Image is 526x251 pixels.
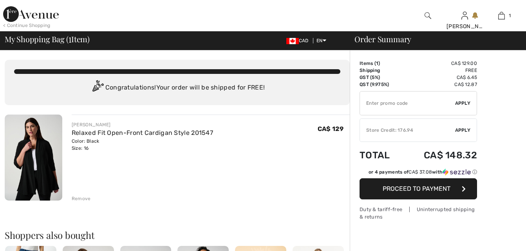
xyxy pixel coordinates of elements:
[360,60,402,67] td: Items ( )
[3,6,59,22] img: 1ère Avenue
[14,80,340,96] div: Congratulations! Your order will be shipped for FREE!
[455,127,471,134] span: Apply
[72,138,213,152] div: Color: Black Size: 16
[409,169,432,175] span: CA$ 37.08
[318,125,343,133] span: CA$ 129
[369,169,477,176] div: or 4 payments of with
[360,127,455,134] div: Store Credit: 176.94
[360,67,402,74] td: Shipping
[446,22,483,30] div: [PERSON_NAME]
[3,22,51,29] div: < Continue Shopping
[72,195,91,202] div: Remove
[286,38,312,43] span: CAD
[360,206,477,221] div: Duty & tariff-free | Uninterrupted shipping & returns
[5,35,90,43] span: My Shopping Bag ( Item)
[402,74,477,81] td: CA$ 6.45
[360,81,402,88] td: QST (9.975%)
[402,67,477,74] td: Free
[509,12,511,19] span: 1
[360,91,455,115] input: Promo code
[443,169,471,176] img: Sezzle
[498,11,505,20] img: My Bag
[345,35,521,43] div: Order Summary
[5,230,350,240] h2: Shoppers also bought
[383,185,450,192] span: Proceed to Payment
[402,142,477,169] td: CA$ 148.32
[69,33,71,43] span: 1
[72,121,213,128] div: [PERSON_NAME]
[425,11,431,20] img: search the website
[360,169,477,178] div: or 4 payments ofCA$ 37.08withSezzle Click to learn more about Sezzle
[286,38,299,44] img: Canadian Dollar
[5,115,62,201] img: Relaxed Fit Open-Front Cardigan Style 201547
[90,80,105,96] img: Congratulation2.svg
[483,11,519,20] a: 1
[402,81,477,88] td: CA$ 12.87
[376,61,378,66] span: 1
[72,129,213,136] a: Relaxed Fit Open-Front Cardigan Style 201547
[461,12,468,19] a: Sign In
[360,178,477,199] button: Proceed to Payment
[360,142,402,169] td: Total
[316,38,326,43] span: EN
[402,60,477,67] td: CA$ 129.00
[461,11,468,20] img: My Info
[360,74,402,81] td: GST (5%)
[455,100,471,107] span: Apply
